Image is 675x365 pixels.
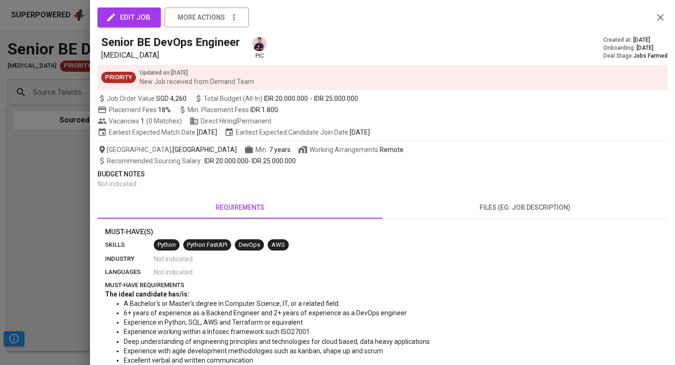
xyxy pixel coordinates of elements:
[235,241,264,250] span: DevOps
[165,8,249,27] button: more actions
[251,36,268,60] div: pic
[310,94,312,103] span: -
[189,116,271,126] span: Direct Hiring | Permanent
[178,12,225,23] span: more actions
[101,35,240,50] h5: Senior BE DevOps Engineer
[225,128,370,137] span: Earliest Expected Candidate Join Date
[108,11,150,23] span: edit job
[105,227,660,237] p: Must-Have(s)
[105,267,154,277] p: languages
[633,36,650,44] span: [DATE]
[124,338,430,345] span: Deep understanding of engineering principles and technologies for cloud based, data heavy applica...
[172,145,237,154] span: [GEOGRAPHIC_DATA]
[124,319,303,326] span: Experience in Python, SQL, AWS and Terraform or equivalent
[154,267,194,277] span: Not indicated .
[252,157,296,165] span: IDR 25.000.000
[97,169,667,179] p: Budget Notes
[101,73,136,82] span: Priority
[268,241,289,250] span: AWS
[97,128,217,137] span: Earliest Expected Match Date
[154,254,194,264] span: Not indicated .
[154,241,180,250] span: Python
[603,44,667,52] div: Onboarding :
[124,347,383,355] span: Experience with agile development methodologies such as kanban, shape up and scrum
[637,44,653,52] span: [DATE]
[103,202,377,213] span: requirements
[105,240,154,250] p: skills
[388,202,662,213] span: files (eg: job description)
[255,146,291,153] span: Min.
[603,52,667,60] div: Deal Stage :
[380,145,404,154] div: Remote
[140,77,254,86] p: New Job received from Demand Team
[124,300,340,307] span: A Bachelor's or Master’s degree in Computer Science, IT, or a related field.
[97,116,182,126] span: Vacancies ( 0 Matches )
[156,94,187,103] span: SGD 4,260
[107,157,203,165] span: Recommended Sourcing Salary :
[350,128,370,137] span: [DATE]
[264,94,308,103] span: IDR 20.000.000
[269,146,291,153] span: 7 years
[204,157,248,165] span: IDR 20.000.000
[603,36,667,44] div: Created at :
[183,241,231,250] span: Python FastAPI
[633,53,667,59] span: Jobs Farmed
[97,8,161,27] button: edit job
[97,145,237,154] span: [GEOGRAPHIC_DATA] ,
[158,106,171,114] span: 18%
[109,106,171,114] span: Placement Fees
[124,328,310,335] span: Experience working within a Infosec framework such ISO27001
[197,128,217,137] span: [DATE]
[105,281,660,290] p: must-have requirements
[252,37,267,51] img: erwin@glints.com
[187,106,278,114] span: Min. Placement Fees
[124,309,407,317] span: 6+ years of experience as a Backend Engineer and 2+ years of experience as a DevOps engineer
[101,51,159,60] span: [MEDICAL_DATA]
[140,68,254,77] p: Updated on : [DATE]
[250,106,278,114] span: IDR 1.800
[97,94,187,103] span: Job Order Value
[97,180,138,188] span: Not indicated .
[314,94,358,103] span: IDR 25.000.000
[124,357,253,364] span: Excellent verbal and written communication
[105,290,189,298] span: The ideal candidate has/is:
[298,145,404,154] span: Working Arrangements
[139,116,144,126] span: 1
[194,94,358,103] span: Total Budget (All-In)
[105,254,154,264] p: industry
[107,156,296,166] span: -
